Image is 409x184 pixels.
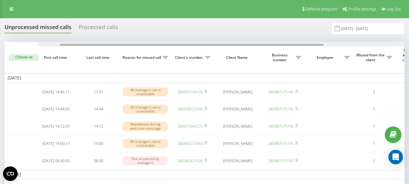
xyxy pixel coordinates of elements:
[123,156,168,165] div: Not answered by managers
[35,135,77,152] td: [DATE] 14:00:17
[177,123,203,129] a: 380671945273
[177,141,203,146] a: 380680272963
[386,7,401,12] span: Log Out
[348,7,376,12] span: Profile settings
[268,141,294,146] a: 380987575745
[3,166,18,181] button: Open CMP widget
[77,101,120,117] td: 14:44
[177,89,203,95] a: 380975104126
[77,118,120,134] td: 14:12
[79,24,118,33] div: Processed calls
[213,153,262,169] td: [PERSON_NAME]
[213,101,262,117] td: [PERSON_NAME]
[356,53,387,62] span: Missed from the client
[9,54,39,61] button: Choose all
[305,7,338,12] span: Referral program
[35,118,77,134] td: [DATE] 14:12:07
[353,118,395,134] td: 1
[40,55,72,60] span: First call time
[123,55,163,60] span: Reason for missed call
[5,24,71,33] div: Unprocessed missed calls
[353,84,395,100] td: 2
[268,158,294,163] a: 380987575745
[35,153,77,169] td: [DATE] 09:30:55
[174,55,205,60] span: Client's number
[388,150,403,164] div: Open Intercom Messenger
[77,135,120,152] td: 14:00
[213,135,262,152] td: [PERSON_NAME]
[123,122,168,131] div: Abandoned during welcome message
[213,84,262,100] td: [PERSON_NAME]
[35,101,77,117] td: [DATE] 14:44:55
[77,153,120,169] td: 09:30
[353,153,395,169] td: 1
[265,53,296,62] span: Business number
[123,87,168,96] div: All managers were unavailable
[123,105,168,114] div: All managers were unavailable
[353,135,395,152] td: 1
[35,84,77,100] td: [DATE] 14:45:11
[177,158,203,163] a: 380980421936
[219,55,257,60] span: Client Name
[77,84,120,100] td: 17:01
[82,55,115,60] span: Last call time
[123,139,168,148] div: All managers were unavailable
[268,123,294,129] a: 380987575745
[268,89,294,95] a: 380987575745
[353,101,395,117] td: 1
[213,118,262,134] td: [PERSON_NAME]
[177,106,203,112] a: 380938527040
[307,55,344,60] span: Employee
[268,106,294,112] a: 380987575745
